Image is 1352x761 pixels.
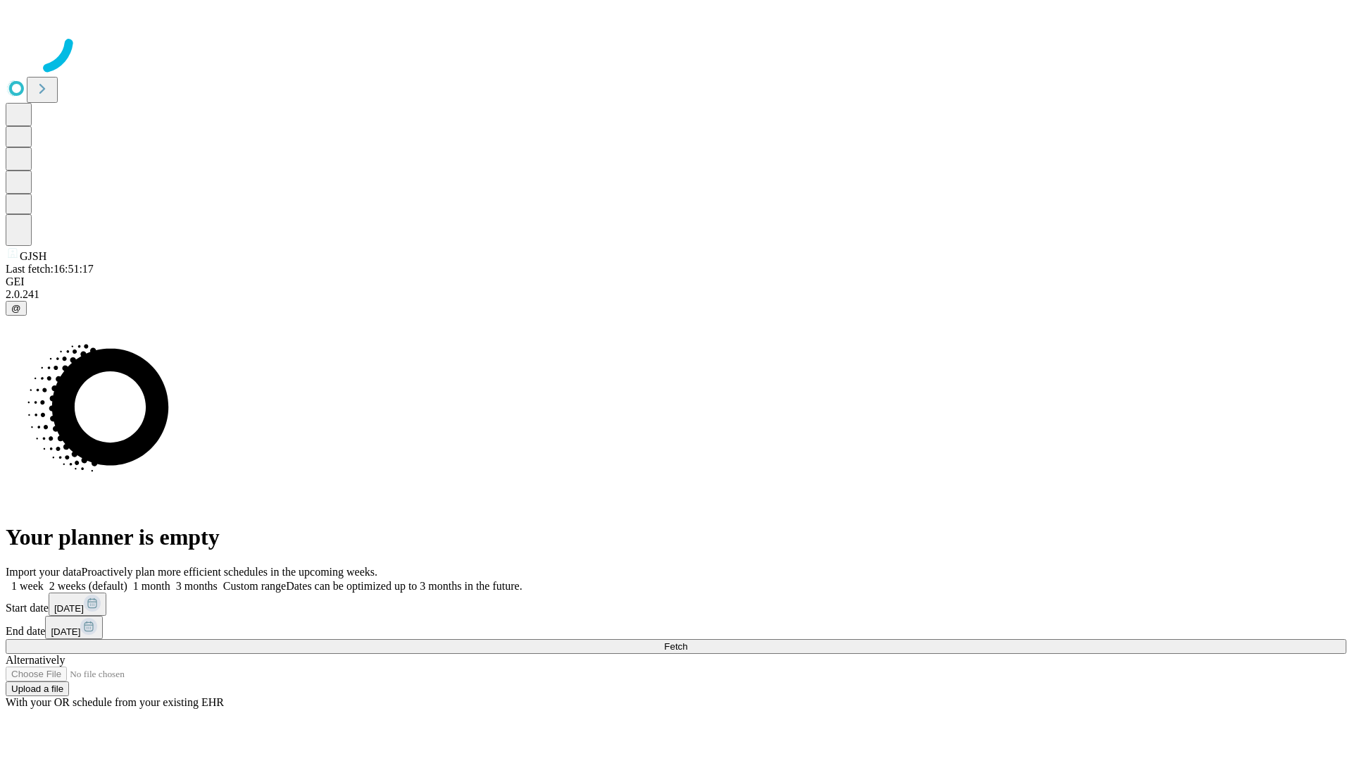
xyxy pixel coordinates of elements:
[49,580,127,592] span: 2 weeks (default)
[11,303,21,314] span: @
[664,641,687,652] span: Fetch
[82,566,377,578] span: Proactively plan more efficient schedules in the upcoming weeks.
[223,580,286,592] span: Custom range
[51,626,80,637] span: [DATE]
[6,654,65,666] span: Alternatively
[6,524,1346,550] h1: Your planner is empty
[49,593,106,616] button: [DATE]
[6,566,82,578] span: Import your data
[20,250,46,262] span: GJSH
[6,639,1346,654] button: Fetch
[6,263,94,275] span: Last fetch: 16:51:17
[176,580,218,592] span: 3 months
[6,696,224,708] span: With your OR schedule from your existing EHR
[6,616,1346,639] div: End date
[133,580,170,592] span: 1 month
[6,681,69,696] button: Upload a file
[286,580,522,592] span: Dates can be optimized up to 3 months in the future.
[6,593,1346,616] div: Start date
[54,603,84,614] span: [DATE]
[6,276,1346,288] div: GEI
[45,616,103,639] button: [DATE]
[6,288,1346,301] div: 2.0.241
[6,301,27,316] button: @
[11,580,44,592] span: 1 week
